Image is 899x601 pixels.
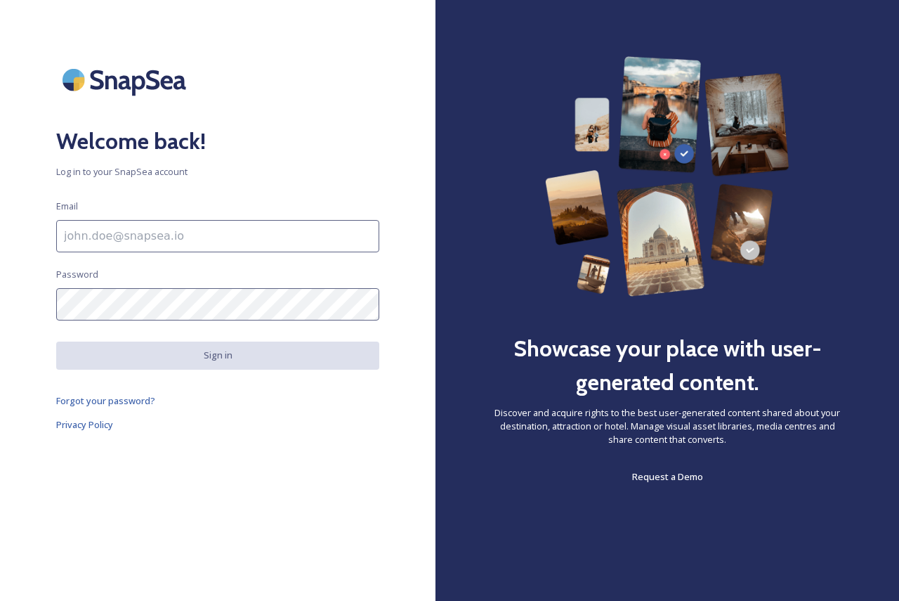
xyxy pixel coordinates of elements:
a: Privacy Policy [56,416,379,433]
span: Password [56,268,98,281]
a: Forgot your password? [56,392,379,409]
span: Log in to your SnapSea account [56,165,379,179]
img: SnapSea Logo [56,56,197,103]
input: john.doe@snapsea.io [56,220,379,252]
span: Email [56,200,78,213]
span: Privacy Policy [56,418,113,431]
span: Forgot your password? [56,394,155,407]
h2: Welcome back! [56,124,379,158]
span: Request a Demo [632,470,703,483]
span: Discover and acquire rights to the best user-generated content shared about your destination, att... [492,406,843,447]
a: Request a Demo [632,468,703,485]
img: 63b42ca75bacad526042e722_Group%20154-p-800.png [545,56,790,297]
button: Sign in [56,342,379,369]
h2: Showcase your place with user-generated content. [492,332,843,399]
